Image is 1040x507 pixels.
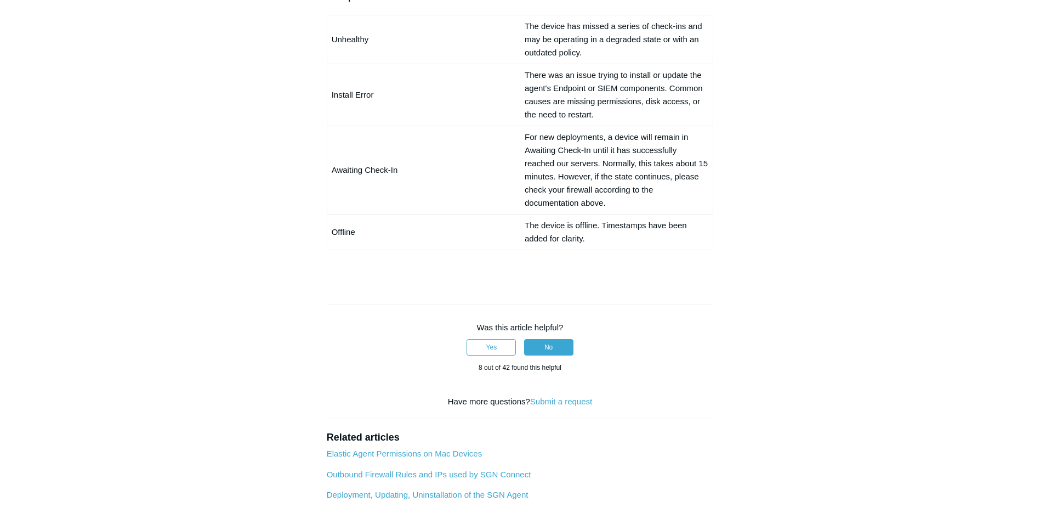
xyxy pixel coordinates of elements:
[327,430,714,445] h2: Related articles
[520,15,713,64] td: The device has missed a series of check-ins and may be operating in a degraded state or with an o...
[477,323,564,332] span: Was this article helpful?
[524,339,573,356] button: This article was not helpful
[327,490,528,499] a: Deployment, Updating, Uninstallation of the SGN Agent
[327,470,531,479] a: Outbound Firewall Rules and IPs used by SGN Connect
[327,64,520,126] td: Install Error
[327,126,520,214] td: Awaiting Check-In
[467,339,516,356] button: This article was helpful
[479,364,561,371] span: 8 out of 42 found this helpful
[520,64,713,126] td: There was an issue trying to install or update the agent's Endpoint or SIEM components. Common ca...
[530,397,592,406] a: Submit a request
[327,214,520,250] td: Offline
[520,126,713,214] td: For new deployments, a device will remain in Awaiting Check-In until it has successfully reached ...
[327,396,714,408] div: Have more questions?
[327,449,482,458] a: Elastic Agent Permissions on Mac Devices
[520,214,713,250] td: The device is offline. Timestamps have been added for clarity.
[327,15,520,64] td: Unhealthy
